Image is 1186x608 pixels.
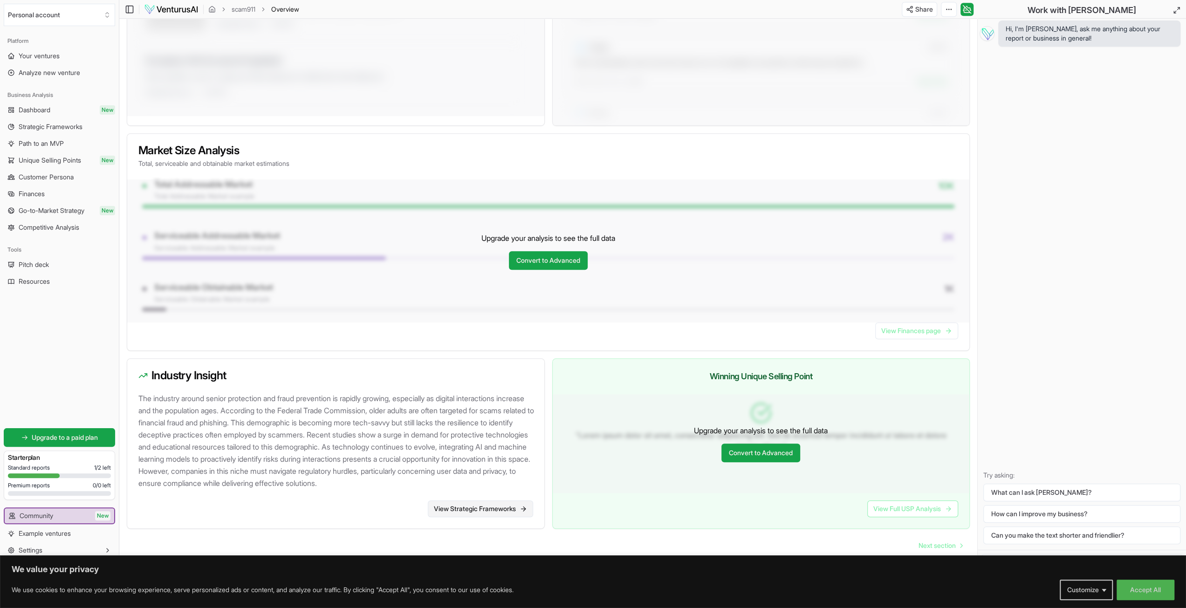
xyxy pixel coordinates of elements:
[867,500,958,517] a: View Full USP Analysis
[12,584,514,595] p: We use cookies to enhance your browsing experience, serve personalized ads or content, and analyz...
[95,511,110,520] span: New
[4,136,115,151] a: Path to an MVP
[4,4,115,26] button: Select an organization
[721,444,800,462] a: Convert to Advanced
[5,508,114,523] a: CommunityNew
[875,322,958,339] a: View Finances page
[983,526,1180,544] button: Can you make the text shorter and friendlier?
[911,536,970,555] nav: pagination
[983,484,1180,501] button: What can I ask [PERSON_NAME]?
[100,105,115,115] span: New
[19,277,50,286] span: Resources
[8,482,50,489] span: Premium reports
[980,26,994,41] img: Vera
[19,546,42,555] span: Settings
[138,159,958,168] p: Total, serviceable and obtainable market estimations
[4,65,115,80] a: Analyze new venture
[983,471,1180,480] p: Try asking:
[19,529,71,538] span: Example ventures
[12,564,1174,575] p: We value your privacy
[19,139,64,148] span: Path to an MVP
[144,4,199,15] img: logo
[983,505,1180,523] button: How can I improve my business?
[19,156,81,165] span: Unique Selling Points
[4,119,115,134] a: Strategic Frameworks
[509,251,588,270] a: Convert to Advanced
[138,392,537,489] p: The industry around senior protection and fraud prevention is rapidly growing, especially as digi...
[100,156,115,165] span: New
[902,2,937,17] button: Share
[19,51,60,61] span: Your ventures
[19,260,49,269] span: Pitch deck
[100,206,115,215] span: New
[1117,580,1174,600] button: Accept All
[4,428,115,447] a: Upgrade to a paid plan
[138,145,958,156] h3: Market Size Analysis
[4,526,115,541] a: Example ventures
[4,274,115,289] a: Resources
[20,511,53,520] span: Community
[19,105,50,115] span: Dashboard
[4,34,115,48] div: Platform
[19,172,74,182] span: Customer Persona
[915,5,933,14] span: Share
[93,482,111,489] span: 0 / 0 left
[4,220,115,235] a: Competitive Analysis
[19,122,82,131] span: Strategic Frameworks
[8,453,111,462] h3: Starter plan
[919,541,956,550] span: Next section
[4,153,115,168] a: Unique Selling PointsNew
[32,433,98,442] span: Upgrade to a paid plan
[19,206,84,215] span: Go-to-Market Strategy
[232,5,255,14] a: scam911
[564,370,959,383] h3: Winning Unique Selling Point
[481,232,615,244] p: Upgrade your analysis to see the full data
[4,203,115,218] a: Go-to-Market StrategyNew
[1006,24,1173,43] span: Hi, I'm [PERSON_NAME], ask me anything about your report or business in general!
[94,464,111,471] span: 1 / 2 left
[428,500,533,517] a: View Strategic Frameworks
[4,543,115,558] button: Settings
[8,464,50,471] span: Standard reports
[138,370,533,381] h3: Industry Insight
[19,189,45,198] span: Finances
[4,242,115,257] div: Tools
[1028,4,1136,17] h2: Work with [PERSON_NAME]
[694,425,828,436] p: Upgrade your analysis to see the full data
[4,186,115,201] a: Finances
[19,68,80,77] span: Analyze new venture
[4,170,115,184] a: Customer Persona
[4,102,115,117] a: DashboardNew
[4,48,115,63] a: Your ventures
[4,257,115,272] a: Pitch deck
[1060,580,1113,600] button: Customize
[271,5,299,14] span: Overview
[19,223,79,232] span: Competitive Analysis
[911,536,970,555] a: Go to next page
[4,88,115,102] div: Business Analysis
[208,5,299,14] nav: breadcrumb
